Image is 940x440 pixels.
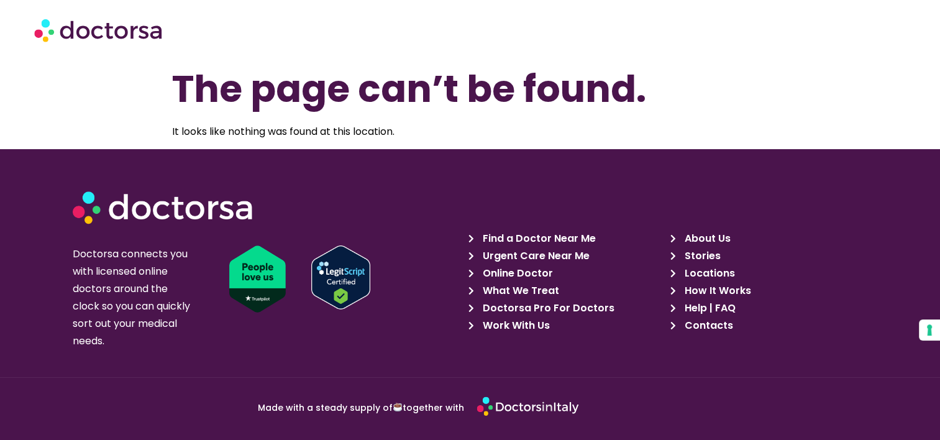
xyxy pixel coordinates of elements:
p: It looks like nothing was found at this location. [172,123,769,140]
span: Online Doctor [480,265,553,282]
img: Verify Approval for www.doctorsa.com [311,245,370,309]
span: Work With Us [480,317,550,334]
button: Your consent preferences for tracking technologies [919,319,940,341]
span: Locations [681,265,734,282]
span: Stories [681,247,720,265]
a: Stories [670,247,865,265]
a: What We Treat [468,282,663,300]
h1: The page can’t be found. [172,65,769,113]
span: About Us [681,230,730,247]
a: About Us [670,230,865,247]
img: ☕ [393,403,402,411]
a: How It Works [670,282,865,300]
a: Urgent Care Near Me [468,247,663,265]
p: Doctorsa connects you with licensed online doctors around the clock so you can quickly sort out y... [73,245,195,350]
a: Verify LegitScript Approval for www.doctorsa.com [311,245,477,309]
a: Locations [670,265,865,282]
span: Doctorsa Pro For Doctors [480,300,614,317]
span: Help | FAQ [681,300,735,317]
span: How It Works [681,282,751,300]
a: Contacts [670,317,865,334]
a: Doctorsa Pro For Doctors [468,300,663,317]
span: Urgent Care Near Me [480,247,590,265]
a: Find a Doctor Near Me [468,230,663,247]
a: Help | FAQ [670,300,865,317]
p: Made with a steady supply of together with [136,403,464,412]
a: Online Doctor [468,265,663,282]
a: Work With Us [468,317,663,334]
span: Contacts [681,317,732,334]
span: Find a Doctor Near Me [480,230,596,247]
span: What We Treat [480,282,559,300]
